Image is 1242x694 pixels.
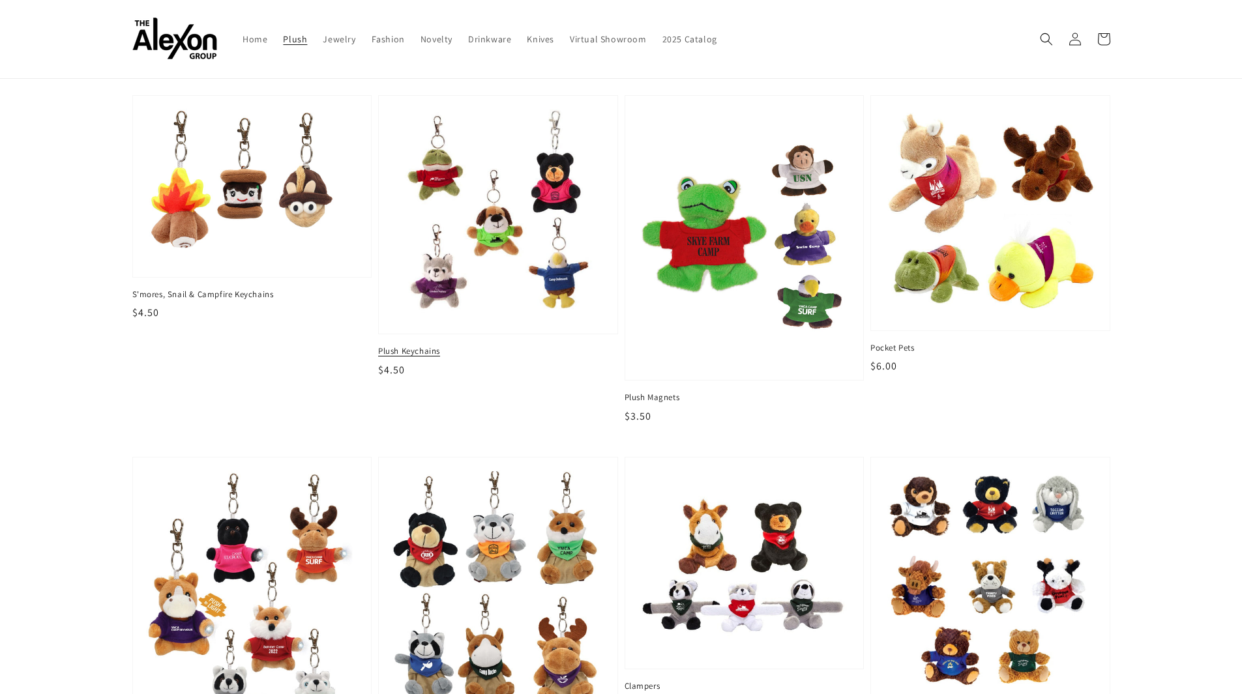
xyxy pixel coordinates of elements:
[378,345,618,357] span: Plush Keychains
[378,363,405,377] span: $4.50
[625,95,865,424] a: Plush Magnets Plush Magnets $3.50
[870,95,1110,374] a: Pocket Pets Pocket Pets $6.00
[460,25,519,53] a: Drinkware
[468,33,511,45] span: Drinkware
[146,109,359,264] img: S'mores, Snail & Campfire Keychains
[235,25,275,53] a: Home
[870,359,897,373] span: $6.00
[870,342,1110,354] span: Pocket Pets
[275,25,315,53] a: Plush
[372,33,405,45] span: Fashion
[389,106,607,324] img: Plush Keychains
[413,25,460,53] a: Novelty
[283,33,307,45] span: Plush
[570,33,647,45] span: Virtual Showroom
[132,18,217,61] img: The Alexon Group
[519,25,562,53] a: Knives
[378,95,618,378] a: Plush Keychains Plush Keychains $4.50
[315,25,363,53] a: Jewelry
[243,33,267,45] span: Home
[132,306,159,319] span: $4.50
[132,95,372,321] a: S'mores, Snail & Campfire Keychains S'mores, Snail & Campfire Keychains $4.50
[884,109,1097,317] img: Pocket Pets
[625,392,865,403] span: Plush Magnets
[625,680,865,692] span: Clampers
[884,470,1097,691] img: Beasty Babies
[323,33,355,45] span: Jewelry
[638,470,851,656] img: Clampers
[638,109,851,367] img: Plush Magnets
[527,33,554,45] span: Knives
[1032,25,1061,53] summary: Search
[421,33,452,45] span: Novelty
[625,409,651,423] span: $3.50
[132,289,372,300] span: S'mores, Snail & Campfire Keychains
[662,33,717,45] span: 2025 Catalog
[562,25,655,53] a: Virtual Showroom
[364,25,413,53] a: Fashion
[655,25,725,53] a: 2025 Catalog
